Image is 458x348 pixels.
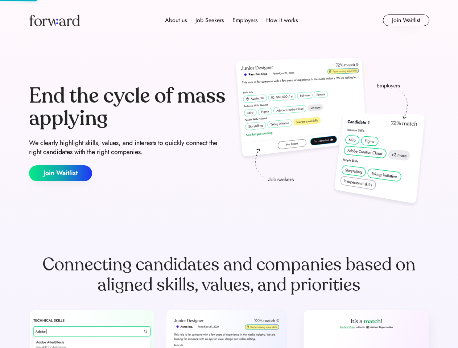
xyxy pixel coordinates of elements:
button: Join Waitlist [29,165,92,181]
div: Job Seekers [195,16,224,25]
img: Forward logo [29,14,80,26]
div: We clearly highlight skills, values, and interests to quickly connect the right candidates with t... [29,138,226,157]
div: About us [165,16,187,25]
div: Connecting candidates and companies based on aligned skills, values, and priorities [29,254,429,295]
div: Employers [232,16,257,25]
div: How it works [266,16,298,25]
button: Join Waitlist [383,14,429,26]
img: hero-image.png [232,55,429,211]
div: End the cycle of mass applying [29,85,226,129]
